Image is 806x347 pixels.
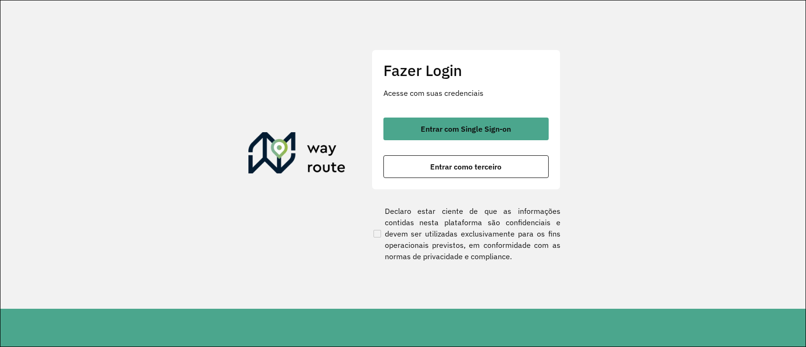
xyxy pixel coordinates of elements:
[383,118,549,140] button: button
[421,125,511,133] span: Entrar com Single Sign-on
[383,155,549,178] button: button
[248,132,346,178] img: Roteirizador AmbevTech
[383,87,549,99] p: Acesse com suas credenciais
[383,61,549,79] h2: Fazer Login
[430,163,501,170] span: Entrar como terceiro
[372,205,560,262] label: Declaro estar ciente de que as informações contidas nesta plataforma são confidenciais e devem se...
